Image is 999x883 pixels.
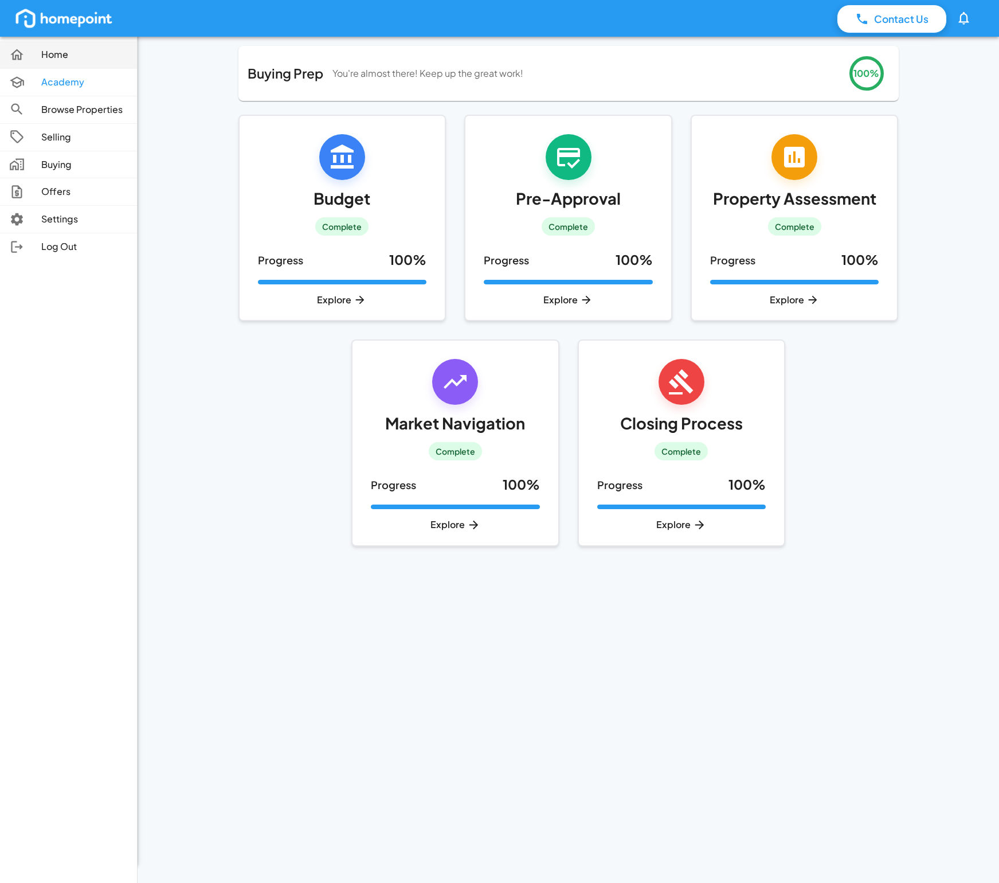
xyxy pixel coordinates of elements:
h5: Property Assessment [713,189,876,208]
p: Offers [41,185,128,198]
h6: 100 % [841,249,879,271]
p: You're almost there! Keep up the great work! [332,67,523,80]
p: Progress [371,477,416,493]
p: Explore [484,294,653,307]
p: Explore [258,294,427,307]
div: 100 % [853,69,879,78]
h6: 100 % [728,474,766,495]
p: Progress [597,477,643,493]
span: Complete [315,221,369,233]
h6: 100 % [389,249,426,271]
p: Contact Us [874,11,929,26]
h5: Pre-Approval [516,189,621,208]
p: Home [41,48,128,61]
h5: Market Navigation [385,414,525,433]
p: Explore [710,294,879,307]
p: Progress [258,252,303,268]
p: Selling [41,131,128,144]
p: Settings [41,213,128,226]
h6: 100 % [616,249,653,271]
h5: Closing Process [620,414,743,433]
p: Buying [41,158,128,171]
h5: Budget [314,189,370,208]
p: Academy [41,76,128,89]
span: Complete [655,446,708,458]
h6: 100 % [503,474,540,495]
span: Complete [768,221,821,233]
span: Complete [542,221,595,233]
p: Browse Properties [41,103,128,116]
img: homepoint_logo_white.png [14,7,114,30]
h6: Buying Prep [248,63,323,84]
p: Explore [597,518,766,532]
p: Log Out [41,240,128,253]
span: Complete [429,446,482,458]
p: Explore [371,518,540,532]
p: Progress [710,252,755,268]
p: Progress [484,252,529,268]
